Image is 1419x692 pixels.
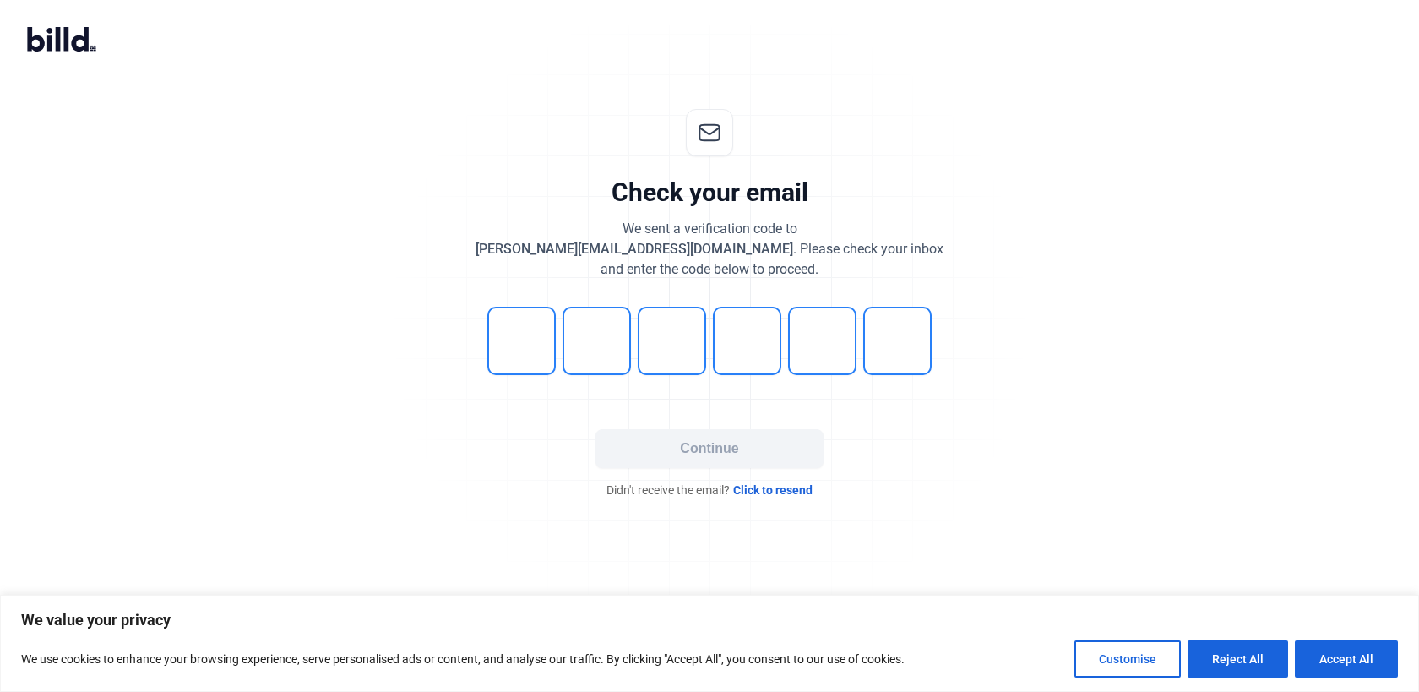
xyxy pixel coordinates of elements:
[1295,640,1398,678] button: Accept All
[1188,640,1288,678] button: Reject All
[476,241,793,257] span: [PERSON_NAME][EMAIL_ADDRESS][DOMAIN_NAME]
[595,429,824,468] button: Continue
[21,649,905,669] p: We use cookies to enhance your browsing experience, serve personalised ads or content, and analys...
[612,177,808,209] div: Check your email
[456,482,963,499] div: Didn't receive the email?
[1074,640,1181,678] button: Customise
[476,219,943,280] div: We sent a verification code to . Please check your inbox and enter the code below to proceed.
[21,610,1398,630] p: We value your privacy
[733,482,813,499] span: Click to resend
